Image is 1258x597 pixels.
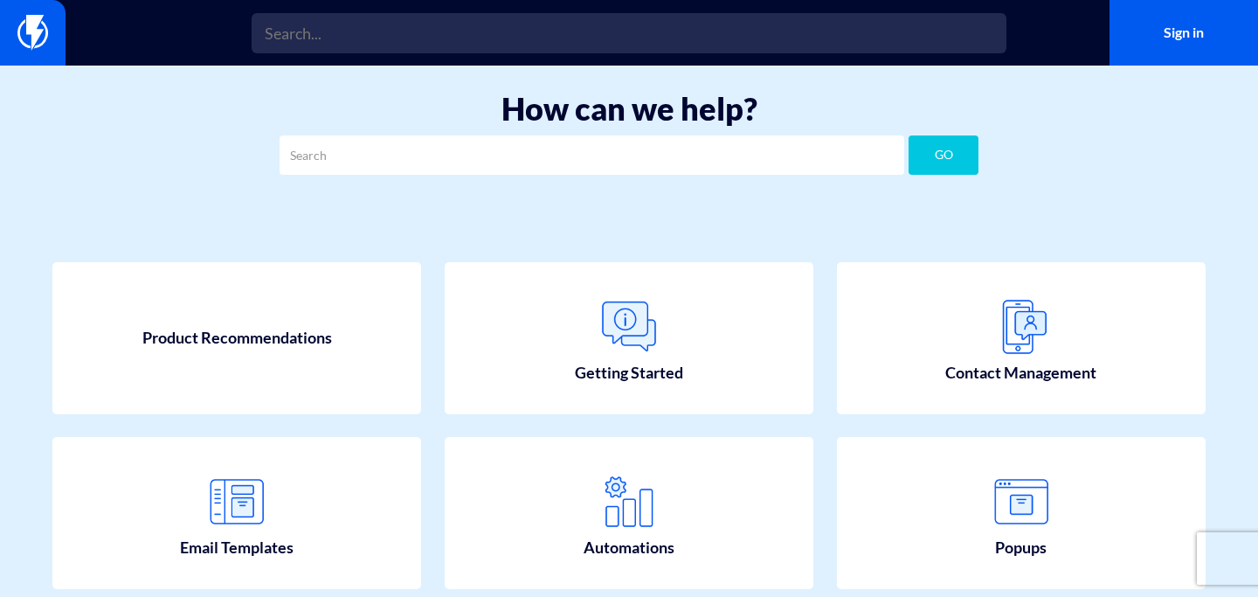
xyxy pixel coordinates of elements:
[995,537,1047,559] span: Popups
[445,437,813,589] a: Automations
[575,362,683,385] span: Getting Started
[180,537,294,559] span: Email Templates
[909,135,978,175] button: GO
[445,262,813,414] a: Getting Started
[142,327,332,350] span: Product Recommendations
[945,362,1096,385] span: Contact Management
[26,92,1232,127] h1: How can we help?
[252,13,1006,53] input: Search...
[52,262,421,414] a: Product Recommendations
[837,262,1206,414] a: Contact Management
[837,437,1206,589] a: Popups
[280,135,904,175] input: Search
[52,437,421,589] a: Email Templates
[584,537,674,559] span: Automations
